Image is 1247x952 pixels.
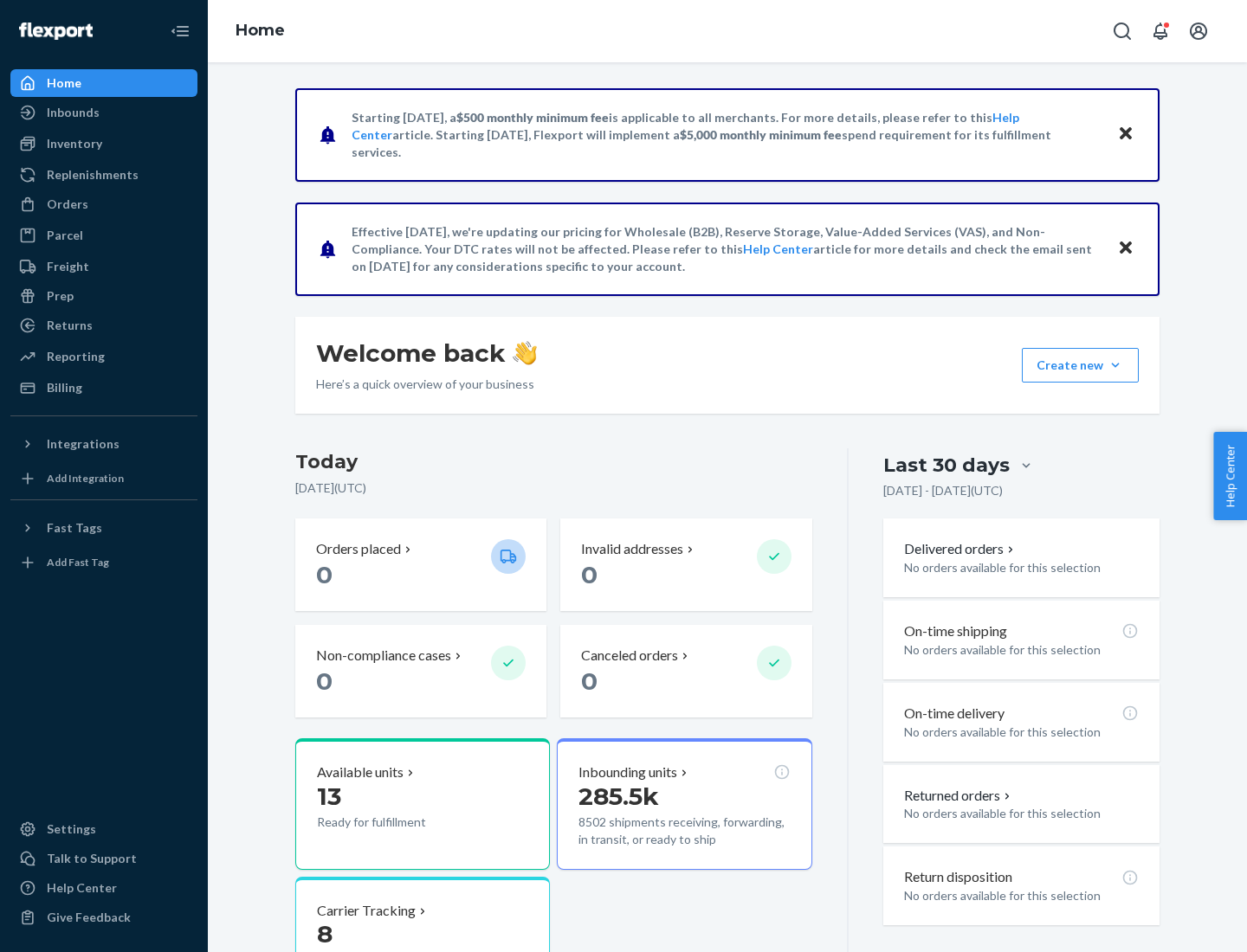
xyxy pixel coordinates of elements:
[47,135,102,152] div: Inventory
[10,465,197,492] a: Add Integration
[1143,14,1178,48] button: Open notifications
[47,879,117,897] div: Help Center
[557,738,811,870] button: Inbounding units285.5k8502 shipments receiving, forwarding, in transit, or ready to ship
[317,814,477,831] p: Ready for fulfillment
[222,6,299,56] ol: breadcrumbs
[47,196,88,213] div: Orders
[19,23,93,40] img: Flexport logo
[560,625,811,717] button: Canceled orders 0
[560,518,811,611] button: Invalid addresses 0
[47,909,131,926] div: Give Feedback
[904,704,1005,724] p: On-time delivery
[10,312,197,339] a: Returns
[10,815,197,843] a: Settings
[316,560,333,589] span: 0
[317,919,333,949] span: 8
[578,814,790,848] p: 8502 shipments receiving, forwarding, in transit, or ready to ship
[10,514,197,542] button: Fast Tags
[10,253,197,280] a: Freight
[904,559,1139,576] p: No orders available for this selection
[10,904,197,931] button: Give Feedback
[581,560,598,589] span: 0
[47,850,137,867] div: Talk to Support
[317,901,416,921] p: Carrier Tracking
[10,549,197,576] a: Add Fast Tag
[47,555,109,569] div: Add Fast Tag
[904,805,1139,822] p: No orders available for this selection
[904,539,1018,559] button: Delivered orders
[316,338,537,369] h1: Welcome back
[1105,14,1140,48] button: Open Search Box
[47,227,83,244] div: Parcel
[883,482,1003,499] p: [DATE] - [DATE] ( UTC )
[47,471,124,486] div: Add Integration
[581,539,683,559] p: Invalid addresses
[743,241,813,256] a: Help Center
[456,110,609,125] span: $500 monthly minimum fee
[581,646,678,666] p: Canceled orders
[10,69,197,97] a: Home
[904,641,1139,659] p: No orders available for this selection
[680,127,842,142] span: $5,000 monthly minimum fee
[1115,122,1137,147] button: Close
[295,518,546,611] button: Orders placed 0
[581,666,598,696] span: 0
[10,343,197,370] a: Reporting
[47,519,102,537] div: Fast Tags
[295,625,546,717] button: Non-compliance cases 0
[1213,432,1247,520] button: Help Center
[1115,236,1137,261] button: Close
[47,166,139,183] div: Replenishments
[904,867,1012,887] p: Return disposition
[316,666,333,696] span: 0
[10,161,197,189] a: Replenishments
[47,820,96,838] div: Settings
[47,379,82,396] div: Billing
[904,724,1139,741] p: No orders available for this selection
[352,109,1101,161] p: Starting [DATE], a is applicable to all merchants. For more details, please refer to this article...
[47,74,81,92] div: Home
[10,190,197,218] a: Orders
[883,452,1010,479] div: Last 30 days
[10,222,197,249] a: Parcel
[10,282,197,310] a: Prep
[47,348,105,365] div: Reporting
[236,21,285,40] a: Home
[316,376,537,393] p: Here’s a quick overview of your business
[10,874,197,902] a: Help Center
[578,782,659,811] span: 285.5k
[295,448,812,476] h3: Today
[10,374,197,402] a: Billing
[47,104,100,121] div: Inbounds
[578,762,677,782] p: Inbounding units
[10,845,197,872] a: Talk to Support
[295,738,550,870] button: Available units13Ready for fulfillment
[316,646,451,666] p: Non-compliance cases
[47,317,93,334] div: Returns
[295,479,812,497] p: [DATE] ( UTC )
[316,539,401,559] p: Orders placed
[10,130,197,158] a: Inventory
[904,621,1007,641] p: On-time shipping
[47,258,89,275] div: Freight
[317,782,341,811] span: 13
[1022,348,1139,383] button: Create new
[10,430,197,458] button: Integrations
[163,14,197,48] button: Close Navigation
[47,435,120,453] div: Integrations
[317,762,404,782] p: Available units
[1181,14,1216,48] button: Open account menu
[352,223,1101,275] p: Effective [DATE], we're updating our pricing for Wholesale (B2B), Reserve Storage, Value-Added Se...
[47,287,74,305] div: Prep
[904,786,1014,806] button: Returned orders
[513,341,537,365] img: hand-wave emoji
[904,887,1139,904] p: No orders available for this selection
[10,99,197,126] a: Inbounds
